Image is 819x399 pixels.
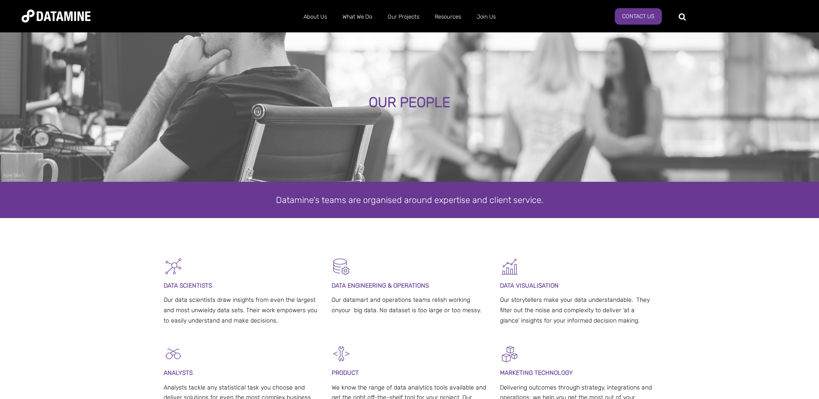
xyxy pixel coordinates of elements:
a: What We Do [335,6,380,28]
p: Our storytellers make your data understandable. They filter out the noise and complexity to deliv... [500,295,656,326]
span: Datamine's teams are organised around expertise and client service. [276,195,544,205]
span: MARKETING TECHNOLOGY [500,369,573,377]
span: ANALYSTS [164,369,193,377]
img: Analysts [164,344,183,364]
a: Contact Us [615,8,662,25]
img: Development [332,344,351,364]
p: Our datamart and operations teams relish working onyour big data. No dataset is too large or too ... [332,295,487,316]
span: DATA VISUALISATION [500,282,559,289]
div: OUR PEOPLE [93,95,726,111]
img: Digital Activation [500,344,519,364]
span: DATA SCIENTISTS [164,282,212,289]
img: Datamine [22,9,91,22]
a: Join Us [469,6,503,28]
span: PRODUCT [332,369,359,377]
a: Our Projects [380,6,427,28]
a: Resources [427,6,469,28]
a: About Us [296,6,335,28]
span: DATA ENGINEERING & OPERATIONS [332,282,429,289]
p: Our data scientists draw insights from even the largest and most unwieldy data sets. Their work e... [164,295,319,326]
img: Graph - Network [164,257,183,276]
img: Datamart [332,257,351,276]
img: Graph 5 [500,257,519,276]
